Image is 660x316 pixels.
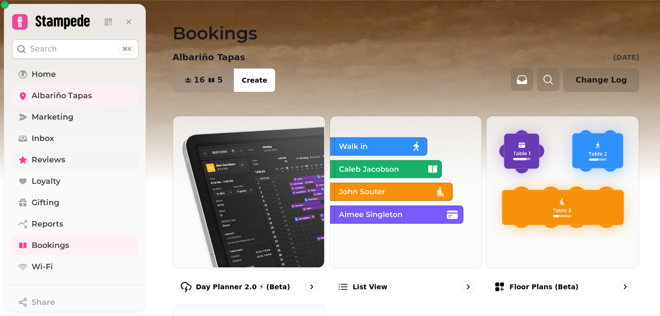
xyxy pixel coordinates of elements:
[613,53,639,62] p: [DATE]
[32,111,73,123] span: Marketing
[12,214,139,234] a: Reports
[12,172,139,191] a: Loyalty
[234,69,275,92] button: Create
[32,218,63,230] span: Reports
[32,90,92,102] span: Albariño Tapas
[32,240,69,251] span: Bookings
[620,282,630,292] svg: go to
[32,69,56,80] span: Home
[330,116,483,301] a: List viewList view
[12,39,139,59] button: Search⌘K
[575,76,627,84] span: Change Log
[486,116,639,301] a: Floor Plans (beta)Floor Plans (beta)
[509,282,578,292] p: Floor Plans (beta)
[194,76,205,84] span: 16
[32,133,54,144] span: Inbox
[12,86,139,105] a: Albariño Tapas
[173,51,245,64] p: Albariño Tapas
[463,282,473,292] svg: go to
[217,76,223,84] span: 5
[12,236,139,255] a: Bookings
[32,261,53,273] span: Wi-Fi
[120,44,134,54] div: ⌘K
[172,115,324,267] img: Day Planner 2.0 ⚡ (Beta)
[12,129,139,148] a: Inbox
[307,282,316,292] svg: go to
[486,115,638,267] img: Floor Plans (beta)
[12,65,139,84] a: Home
[32,154,65,166] span: Reviews
[32,197,59,209] span: Gifting
[12,193,139,212] a: Gifting
[563,69,639,92] button: Change Log
[242,77,267,84] span: Create
[173,69,234,92] button: 165
[12,107,139,127] a: Marketing
[12,150,139,170] a: Reviews
[30,43,57,55] p: Search
[353,282,387,292] p: List view
[32,176,60,187] span: Loyalty
[196,282,290,292] p: Day Planner 2.0 ⚡ (Beta)
[12,293,139,312] button: Share
[173,116,326,301] a: Day Planner 2.0 ⚡ (Beta)Day Planner 2.0 ⚡ (Beta)
[329,115,481,267] img: List view
[12,257,139,277] a: Wi-Fi
[32,297,55,308] span: Share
